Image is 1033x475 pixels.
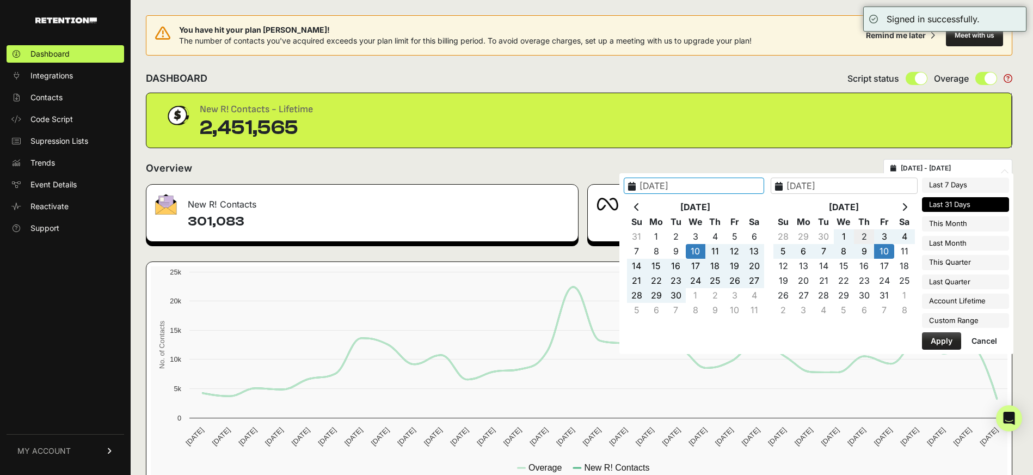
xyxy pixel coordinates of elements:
[396,426,417,447] text: [DATE]
[922,294,1009,309] li: Account Lifetime
[666,303,686,318] td: 7
[30,223,59,234] span: Support
[814,244,834,259] td: 7
[725,244,745,259] td: 12
[874,273,894,288] td: 24
[647,288,666,303] td: 29
[7,67,124,84] a: Integrations
[814,273,834,288] td: 21
[745,303,764,318] td: 11
[686,244,705,259] td: 10
[7,132,124,150] a: Supression Lists
[874,259,894,273] td: 17
[854,288,874,303] td: 30
[925,426,946,447] text: [DATE]
[146,185,578,217] div: New R! Contacts
[687,426,708,447] text: [DATE]
[725,259,745,273] td: 19
[862,26,939,45] button: Remind me later
[854,229,874,244] td: 2
[502,426,523,447] text: [DATE]
[820,426,841,447] text: [DATE]
[854,244,874,259] td: 9
[30,157,55,168] span: Trends
[773,303,794,318] td: 2
[922,197,1009,212] li: Last 31 Days
[834,259,854,273] td: 15
[627,288,647,303] td: 28
[30,179,77,190] span: Event Details
[627,273,647,288] td: 21
[894,244,914,259] td: 11
[887,13,980,26] div: Signed in successfully.
[814,215,834,229] th: Tu
[705,244,725,259] td: 11
[647,229,666,244] td: 1
[952,426,973,447] text: [DATE]
[237,426,258,447] text: [DATE]
[661,426,682,447] text: [DATE]
[177,414,181,422] text: 0
[874,303,894,318] td: 7
[686,303,705,318] td: 8
[834,229,854,244] td: 1
[894,273,914,288] td: 25
[866,30,926,41] div: Remind me later
[200,102,313,117] div: New R! Contacts - Lifetime
[647,273,666,288] td: 22
[794,244,814,259] td: 6
[170,326,181,334] text: 15k
[627,244,647,259] td: 7
[705,259,725,273] td: 18
[773,215,794,229] th: Su
[634,426,655,447] text: [DATE]
[745,229,764,244] td: 6
[766,426,788,447] text: [DATE]
[922,255,1009,270] li: This Quarter
[740,426,761,447] text: [DATE]
[922,332,961,350] button: Apply
[170,268,181,276] text: 25k
[155,194,177,215] img: fa-envelope-19ae18322b30453b285274b1b8af3d052b27d846a4fbe8435d1a52b978f639a2.png
[555,426,576,447] text: [DATE]
[686,229,705,244] td: 3
[647,259,666,273] td: 15
[164,102,191,129] img: dollar-coin-05c43ed7efb7bc0c12610022525b4bbbb207c7efeef5aecc26f025e68dcafac9.png
[846,426,867,447] text: [DATE]
[794,303,814,318] td: 3
[894,303,914,318] td: 8
[647,215,666,229] th: Mo
[894,259,914,273] td: 18
[666,273,686,288] td: 23
[922,216,1009,232] li: This Month
[922,236,1009,251] li: Last Month
[847,72,899,85] span: Script status
[922,313,1009,328] li: Custom Range
[422,426,444,447] text: [DATE]
[627,229,647,244] td: 31
[793,426,814,447] text: [DATE]
[588,185,1012,217] div: Meta Audience
[794,215,814,229] th: Mo
[146,71,207,86] h2: DASHBOARD
[581,426,602,447] text: [DATE]
[7,111,124,128] a: Code Script
[528,426,550,447] text: [DATE]
[854,215,874,229] th: Th
[343,426,364,447] text: [DATE]
[834,273,854,288] td: 22
[647,200,745,215] th: [DATE]
[211,426,232,447] text: [DATE]
[607,426,629,447] text: [DATE]
[745,259,764,273] td: 20
[894,215,914,229] th: Sa
[30,201,69,212] span: Reactivate
[30,92,63,103] span: Contacts
[627,303,647,318] td: 5
[705,288,725,303] td: 2
[725,273,745,288] td: 26
[666,244,686,259] td: 9
[899,426,920,447] text: [DATE]
[200,117,313,139] div: 2,451,565
[854,273,874,288] td: 23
